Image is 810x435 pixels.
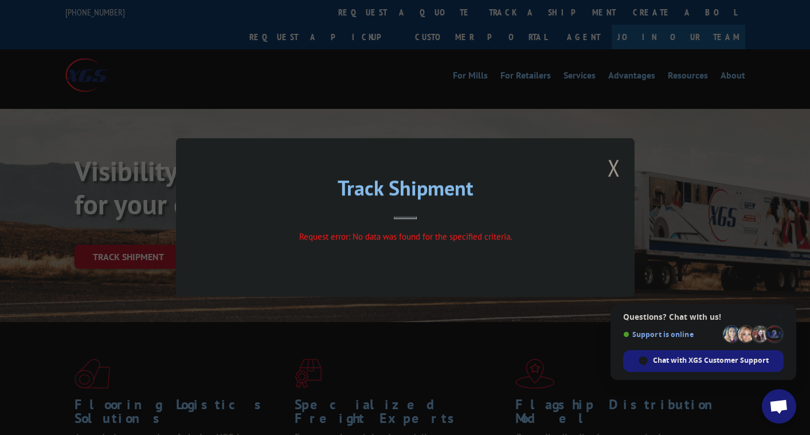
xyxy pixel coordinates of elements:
[653,355,769,366] span: Chat with XGS Customer Support
[299,231,511,242] span: Request error: No data was found for the specified criteria.
[774,310,788,324] span: Close chat
[762,389,796,424] div: Open chat
[623,350,784,372] div: Chat with XGS Customer Support
[623,330,719,339] span: Support is online
[623,312,784,322] span: Questions? Chat with us!
[233,180,577,202] h2: Track Shipment
[608,152,620,183] button: Close modal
